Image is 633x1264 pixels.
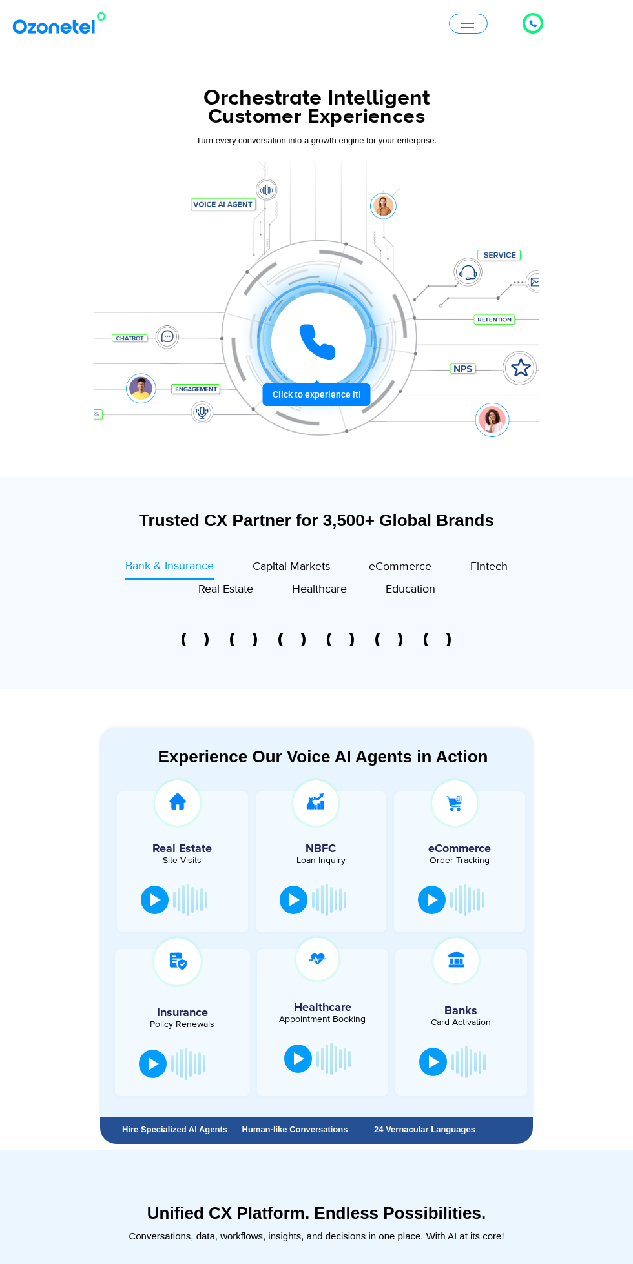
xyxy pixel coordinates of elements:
[292,582,347,596] span: Healthcare
[236,1125,353,1134] div: Human-like Conversations
[262,856,380,865] div: Loan Inquiry
[400,843,519,855] h5: eCommerce
[386,580,435,603] a: Education
[123,856,242,865] div: Site Visits
[171,633,220,646] div: 1 of 6
[220,633,268,646] div: 2 of 6
[125,558,214,580] a: Bank & Insurance
[400,856,519,865] div: Order Tracking
[369,558,431,580] a: eCommerce
[402,1005,521,1017] h5: Banks
[121,1020,244,1029] div: Policy Renewals
[198,580,253,603] a: Real Estate
[292,580,347,603] a: Healthcare
[123,843,242,855] h5: Real Estate
[365,633,413,646] div: 5 of 6
[100,509,533,532] div: Trusted CX Partner for 3,500+ Global Brands
[470,560,508,574] span: Fintech
[198,582,253,596] span: Real Estate
[267,1002,379,1014] h5: Healthcare
[119,1125,230,1134] div: Hire Specialized AI Agents
[125,559,214,573] span: Bank & Insurance
[262,843,380,855] h5: NBFC
[253,558,330,580] a: Capital Markets
[121,1007,244,1019] h5: Insurance
[94,101,539,132] div: Customer Experiences
[316,633,365,646] div: 4 of 6
[94,87,539,109] div: Orchestrate Intelligent
[369,560,431,574] span: eCommerce
[386,582,435,596] span: Education
[366,1125,483,1134] div: 24 Vernacular Languages
[402,1018,521,1027] div: Card Activation
[413,633,462,646] div: 6 of 6
[470,558,508,580] a: Fintech
[113,747,533,767] div: Experience Our Voice AI Agents in Action
[94,134,539,148] div: Turn every conversation into a growth engine for your enterprise.
[107,1202,526,1225] div: Unified CX Platform. Endless Possibilities.
[253,560,330,574] span: Capital Markets
[107,1231,526,1241] div: Conversations, data, workflows, insights, and decisions in one place. With AI at its core!
[268,633,316,646] div: 3 of 6
[267,1015,379,1024] div: Appointment Booking
[171,633,462,646] div: Image Carousel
